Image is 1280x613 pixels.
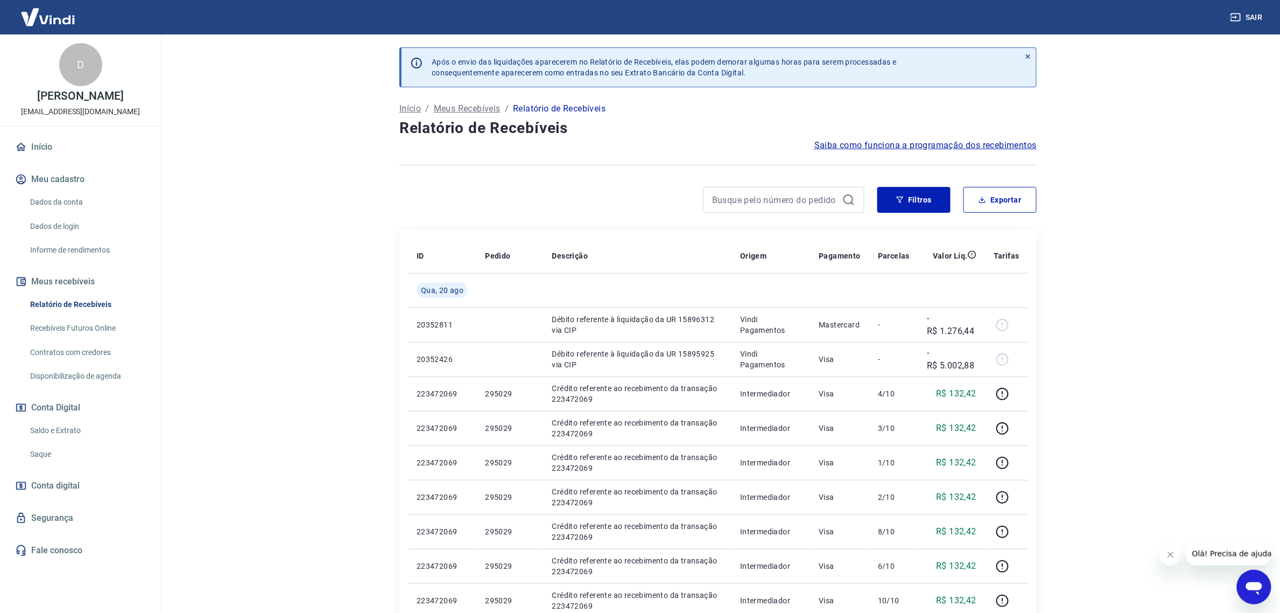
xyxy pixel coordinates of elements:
[21,106,140,117] p: [EMAIL_ADDRESS][DOMAIN_NAME]
[434,102,501,115] a: Meus Recebíveis
[552,417,723,439] p: Crédito referente ao recebimento da transação 223472069
[6,8,90,16] span: Olá! Precisa de ajuda?
[552,521,723,542] p: Crédito referente ao recebimento da transação 223472069
[994,250,1019,261] p: Tarifas
[937,456,977,469] p: R$ 132,42
[26,443,148,465] a: Saque
[877,187,951,213] button: Filtros
[417,561,468,572] p: 223472069
[417,492,468,503] p: 223472069
[740,314,801,336] p: Vindi Pagamentos
[878,250,910,261] p: Parcelas
[740,250,766,261] p: Origem
[552,314,723,336] p: Débito referente à liquidação da UR 15896312 via CIP
[878,354,910,365] p: -
[417,388,468,399] p: 223472069
[26,365,148,387] a: Disponibilização de agenda
[399,102,421,115] p: Início
[13,135,148,159] a: Início
[485,595,534,606] p: 295029
[26,215,148,238] a: Dados de login
[819,526,861,537] p: Visa
[421,285,463,296] span: Qua, 20 ago
[13,539,148,562] a: Fale conosco
[819,250,861,261] p: Pagamento
[819,595,861,606] p: Visa
[1228,8,1267,27] button: Sair
[417,354,468,365] p: 20352426
[13,168,148,191] button: Meu cadastro
[26,294,148,316] a: Relatório de Recebíveis
[59,43,102,86] div: D
[485,561,534,572] p: 295029
[937,525,977,538] p: R$ 132,42
[927,346,976,372] p: -R$ 5.002,88
[552,452,723,473] p: Crédito referente ao recebimento da transação 223472069
[13,270,148,294] button: Meus recebíveis
[712,192,838,208] input: Busque pelo número do pedido
[1186,542,1271,566] iframe: Mensagem da empresa
[417,457,468,468] p: 223472069
[552,250,588,261] p: Descrição
[417,526,468,537] p: 223472069
[740,349,801,370] p: Vindi Pagamentos
[37,90,123,102] p: [PERSON_NAME]
[878,319,910,330] p: -
[485,526,534,537] p: 295029
[740,595,801,606] p: Intermediador
[513,102,606,115] p: Relatório de Recebíveis
[933,250,968,261] p: Valor Líq.
[819,319,861,330] p: Mastercard
[26,191,148,213] a: Dados da conta
[485,250,510,261] p: Pedido
[927,312,976,338] p: -R$ 1.276,44
[26,420,148,442] a: Saldo e Extrato
[425,102,429,115] p: /
[819,423,861,434] p: Visa
[819,354,861,365] p: Visa
[878,561,910,572] p: 6/10
[819,388,861,399] p: Visa
[878,457,910,468] p: 1/10
[26,239,148,261] a: Informe de rendimentos
[432,57,897,78] p: Após o envio das liquidações aparecerem no Relatório de Recebíveis, elas podem demorar algumas ho...
[1160,544,1181,566] iframe: Fechar mensagem
[485,423,534,434] p: 295029
[819,492,861,503] p: Visa
[819,561,861,572] p: Visa
[505,102,509,115] p: /
[740,457,801,468] p: Intermediador
[878,423,910,434] p: 3/10
[13,506,148,530] a: Segurança
[552,555,723,577] p: Crédito referente ao recebimento da transação 223472069
[878,492,910,503] p: 2/10
[1237,570,1271,604] iframe: Botão para abrir a janela de mensagens
[937,422,977,435] p: R$ 132,42
[937,594,977,607] p: R$ 132,42
[31,478,80,493] span: Conta digital
[878,388,910,399] p: 4/10
[552,349,723,370] p: Débito referente à liquidação da UR 15895925 via CIP
[417,595,468,606] p: 223472069
[552,590,723,611] p: Crédito referente ao recebimento da transação 223472069
[485,388,534,399] p: 295029
[13,396,148,420] button: Conta Digital
[417,319,468,330] p: 20352811
[937,560,977,573] p: R$ 132,42
[740,492,801,503] p: Intermediador
[819,457,861,468] p: Visa
[740,388,801,399] p: Intermediador
[399,117,1037,139] h4: Relatório de Recebíveis
[13,474,148,498] a: Conta digital
[26,342,148,364] a: Contratos com credores
[937,387,977,400] p: R$ 132,42
[740,526,801,537] p: Intermediador
[417,423,468,434] p: 223472069
[878,595,910,606] p: 10/10
[485,492,534,503] p: 295029
[814,139,1037,152] a: Saiba como funciona a programação dos recebimentos
[878,526,910,537] p: 8/10
[740,561,801,572] p: Intermediador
